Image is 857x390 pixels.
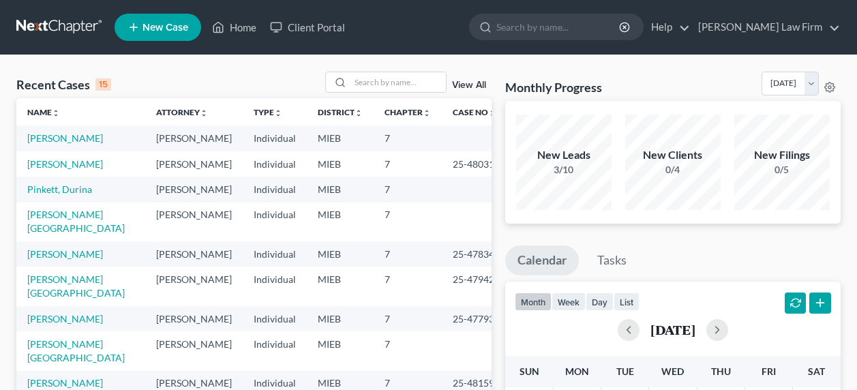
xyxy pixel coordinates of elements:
td: 7 [374,331,442,370]
a: Calendar [505,245,579,275]
div: New Leads [516,147,612,163]
i: unfold_more [355,109,363,117]
i: unfold_more [200,109,208,117]
a: Home [205,15,263,40]
a: Client Portal [263,15,352,40]
span: Mon [565,365,589,377]
td: Individual [243,331,307,370]
td: Individual [243,151,307,177]
h2: [DATE] [650,322,695,337]
a: [PERSON_NAME][GEOGRAPHIC_DATA] [27,209,125,234]
td: 25-47834 [442,241,507,267]
td: MIEB [307,125,374,151]
span: Fri [762,365,776,377]
a: Help [644,15,690,40]
span: Tue [616,365,634,377]
td: 7 [374,125,442,151]
span: Wed [661,365,684,377]
td: [PERSON_NAME] [145,331,243,370]
td: MIEB [307,241,374,267]
div: New Filings [734,147,830,163]
td: 25-48031 [442,151,507,177]
div: 0/5 [734,163,830,177]
td: 7 [374,177,442,202]
a: [PERSON_NAME][GEOGRAPHIC_DATA] [27,338,125,363]
i: unfold_more [488,109,496,117]
span: New Case [142,22,188,33]
span: Sun [520,365,539,377]
a: [PERSON_NAME] Law Firm [691,15,840,40]
td: [PERSON_NAME] [145,267,243,305]
a: [PERSON_NAME][GEOGRAPHIC_DATA] [27,273,125,299]
td: Individual [243,125,307,151]
td: Individual [243,177,307,202]
button: day [586,292,614,311]
button: week [552,292,586,311]
td: [PERSON_NAME] [145,151,243,177]
h3: Monthly Progress [505,79,602,95]
div: New Clients [625,147,721,163]
a: Attorneyunfold_more [156,107,208,117]
span: Sat [808,365,825,377]
td: 25-47793 [442,306,507,331]
a: Typeunfold_more [254,107,282,117]
a: [PERSON_NAME] [27,132,103,144]
span: Thu [711,365,731,377]
td: MIEB [307,306,374,331]
div: Recent Cases [16,76,111,93]
i: unfold_more [423,109,431,117]
td: 7 [374,267,442,305]
td: Individual [243,267,307,305]
a: [PERSON_NAME] [27,248,103,260]
td: [PERSON_NAME] [145,306,243,331]
td: [PERSON_NAME] [145,177,243,202]
td: 7 [374,151,442,177]
a: View All [452,80,486,90]
td: MIEB [307,202,374,241]
td: MIEB [307,331,374,370]
div: 0/4 [625,163,721,177]
td: Individual [243,306,307,331]
td: [PERSON_NAME] [145,202,243,241]
i: unfold_more [274,109,282,117]
td: Individual [243,241,307,267]
a: [PERSON_NAME] [27,377,103,389]
a: Nameunfold_more [27,107,60,117]
a: Districtunfold_more [318,107,363,117]
button: month [515,292,552,311]
div: 3/10 [516,163,612,177]
a: Tasks [585,245,639,275]
i: unfold_more [52,109,60,117]
td: MIEB [307,151,374,177]
input: Search by name... [350,72,446,92]
td: 25-47942 [442,267,507,305]
div: 15 [95,78,111,91]
a: [PERSON_NAME] [27,313,103,325]
a: Case Nounfold_more [453,107,496,117]
a: Chapterunfold_more [385,107,431,117]
td: 7 [374,241,442,267]
a: [PERSON_NAME] [27,158,103,170]
td: MIEB [307,177,374,202]
td: [PERSON_NAME] [145,125,243,151]
input: Search by name... [496,14,621,40]
a: Pinkett, Durina [27,183,92,195]
td: 7 [374,202,442,241]
td: [PERSON_NAME] [145,241,243,267]
button: list [614,292,640,311]
td: MIEB [307,267,374,305]
td: 7 [374,306,442,331]
td: Individual [243,202,307,241]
